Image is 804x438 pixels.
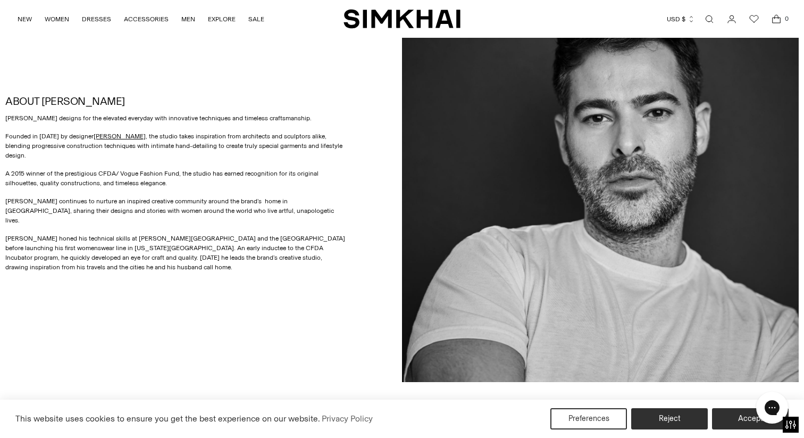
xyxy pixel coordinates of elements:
span: 0 [782,14,791,23]
p: Founded in [DATE] by designer , the studio takes inspiration from architects and sculptors alike,... [5,131,347,160]
a: Go to the account page [721,9,742,30]
p: [PERSON_NAME] continues to nurture an inspired creative community around the brand’s home in [GEO... [5,196,347,225]
a: EXPLORE [208,7,236,31]
a: ACCESSORIES [124,7,169,31]
iframe: Gorgias live chat messenger [751,388,793,427]
button: USD $ [667,7,695,31]
a: NEW [18,7,32,31]
a: MEN [181,7,195,31]
p: A 2015 winner of the prestigious CFDA/ Vogue Fashion Fund, the studio has earned recognition for ... [5,169,347,188]
button: Reject [631,408,708,429]
a: Open search modal [699,9,720,30]
h2: ABOUT [PERSON_NAME] [5,95,347,107]
span: This website uses cookies to ensure you get the best experience on our website. [15,414,320,424]
button: Accept [712,408,789,429]
button: Preferences [550,408,627,429]
a: Wishlist [743,9,765,30]
a: Open cart modal [766,9,787,30]
iframe: Sign Up via Text for Offers [9,398,107,429]
a: WOMEN [45,7,69,31]
a: DRESSES [82,7,111,31]
p: [PERSON_NAME] designs for the elevated everyday with innovative techniques and timeless craftsman... [5,113,347,123]
a: SALE [248,7,264,31]
a: [PERSON_NAME] [94,133,146,140]
a: SIMKHAI [344,9,460,29]
p: [PERSON_NAME] honed his technical skills at [PERSON_NAME][GEOGRAPHIC_DATA] and the [GEOGRAPHIC_DA... [5,234,347,272]
a: Privacy Policy (opens in a new tab) [320,411,374,427]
